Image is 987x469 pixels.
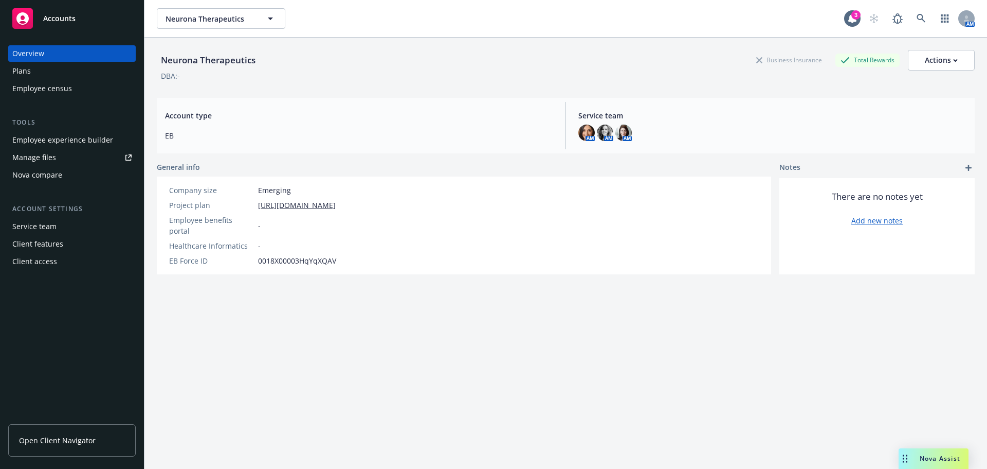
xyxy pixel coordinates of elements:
[779,162,800,174] span: Notes
[12,63,31,79] div: Plans
[8,167,136,183] a: Nova compare
[169,240,254,251] div: Healthcare Informatics
[19,435,96,446] span: Open Client Navigator
[8,117,136,128] div: Tools
[911,8,931,29] a: Search
[12,167,62,183] div: Nova compare
[8,132,136,148] a: Employee experience builder
[615,125,632,141] img: photo
[597,125,613,141] img: photo
[8,218,136,235] a: Service team
[12,132,113,148] div: Employee experience builder
[161,71,180,81] div: DBA: -
[166,13,254,24] span: Neurona Therapeutics
[258,240,261,251] span: -
[962,162,975,174] a: add
[8,80,136,97] a: Employee census
[925,50,958,70] div: Actions
[578,110,966,121] span: Service team
[920,454,960,463] span: Nova Assist
[899,448,968,469] button: Nova Assist
[258,200,336,211] a: [URL][DOMAIN_NAME]
[899,448,911,469] div: Drag to move
[169,185,254,196] div: Company size
[258,220,261,231] span: -
[169,200,254,211] div: Project plan
[165,110,553,121] span: Account type
[8,149,136,166] a: Manage files
[935,8,955,29] a: Switch app
[12,149,56,166] div: Manage files
[851,10,861,20] div: 3
[258,185,291,196] span: Emerging
[8,204,136,214] div: Account settings
[887,8,908,29] a: Report a Bug
[12,253,57,270] div: Client access
[851,215,903,226] a: Add new notes
[864,8,884,29] a: Start snowing
[12,218,57,235] div: Service team
[12,45,44,62] div: Overview
[169,255,254,266] div: EB Force ID
[908,50,975,71] button: Actions
[258,255,336,266] span: 0018X00003HqYqXQAV
[8,253,136,270] a: Client access
[169,215,254,236] div: Employee benefits portal
[578,125,595,141] img: photo
[12,236,63,252] div: Client features
[8,45,136,62] a: Overview
[8,236,136,252] a: Client features
[157,54,260,67] div: Neurona Therapeutics
[43,14,76,23] span: Accounts
[165,130,553,141] span: EB
[832,190,923,203] span: There are no notes yet
[751,54,827,66] div: Business Insurance
[12,80,72,97] div: Employee census
[8,63,136,79] a: Plans
[835,54,900,66] div: Total Rewards
[8,4,136,33] a: Accounts
[157,162,200,172] span: General info
[157,8,285,29] button: Neurona Therapeutics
